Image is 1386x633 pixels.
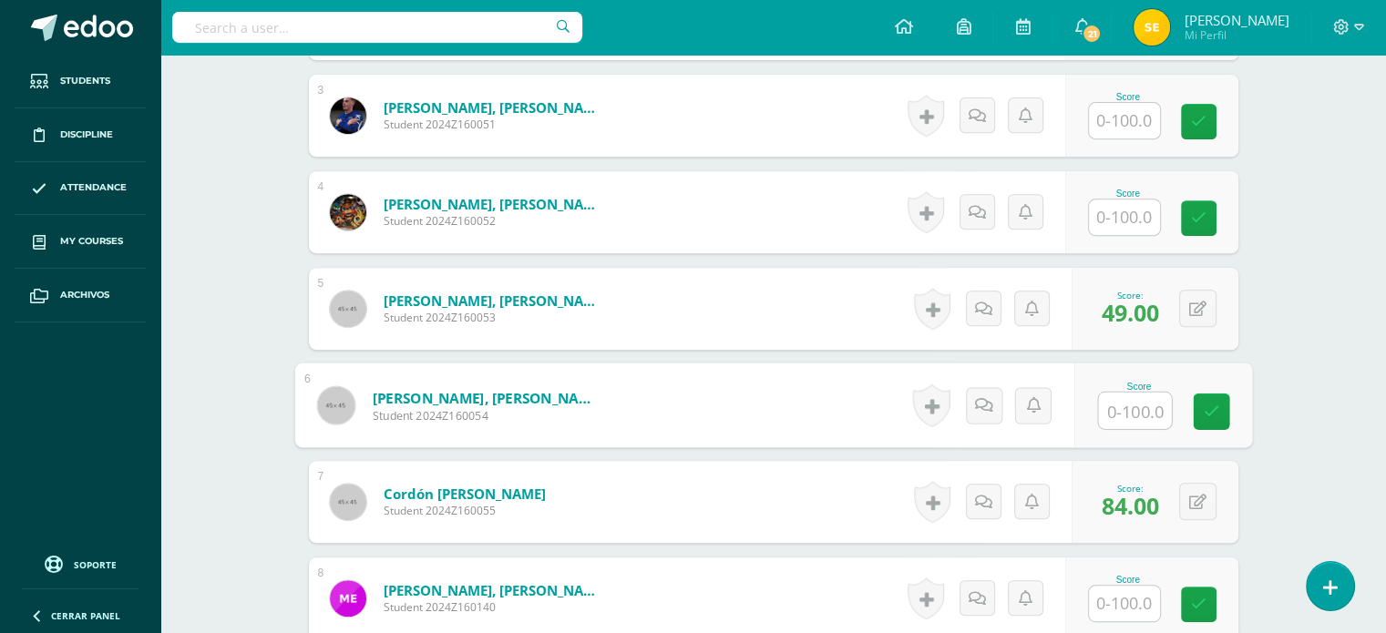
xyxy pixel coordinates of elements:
[1102,297,1159,328] span: 49.00
[15,162,146,216] a: Attendance
[1102,490,1159,521] span: 84.00
[172,12,582,43] input: Search a user…
[51,609,120,622] span: Cerrar panel
[330,291,366,327] img: 45x45
[60,128,113,142] span: Discipline
[384,98,602,117] a: [PERSON_NAME], [PERSON_NAME] Paolo [PERSON_NAME]
[1088,189,1168,199] div: Score
[1089,103,1160,138] input: 0-100.0
[22,551,139,576] a: Soporte
[1088,575,1168,585] div: Score
[15,269,146,322] a: Archivos
[384,291,602,310] a: [PERSON_NAME], [PERSON_NAME]
[60,74,110,88] span: Students
[1089,586,1160,621] input: 0-100.0
[1102,482,1159,495] div: Score:
[1089,199,1160,235] input: 0-100.0
[372,407,597,424] span: Student 2024Z160054
[1088,92,1168,102] div: Score
[1097,381,1180,391] div: Score
[317,386,354,424] img: 45x45
[1184,27,1288,43] span: Mi Perfil
[384,503,546,518] span: Student 2024Z160055
[384,599,602,615] span: Student 2024Z160140
[384,581,602,599] a: [PERSON_NAME], [PERSON_NAME]
[1082,24,1102,44] span: 21
[60,180,127,195] span: Attendance
[1134,9,1170,46] img: 4e9def19cc85b7c337b3cd984476dcf2.png
[330,97,366,134] img: 5f939560e9c365184a514f7e58428684.png
[74,558,117,571] span: Soporte
[15,215,146,269] a: My courses
[384,310,602,325] span: Student 2024Z160053
[330,580,366,617] img: 85c314a342fef160707342df1d3cf3ee.png
[60,288,109,302] span: Archivos
[60,234,123,249] span: My courses
[384,195,602,213] a: [PERSON_NAME], [PERSON_NAME]
[384,485,546,503] a: Cordón [PERSON_NAME]
[1102,289,1159,301] div: Score:
[15,55,146,108] a: Students
[384,117,602,132] span: Student 2024Z160051
[330,194,366,230] img: 0c5f5d061948b90881737cffa276875c.png
[15,108,146,162] a: Discipline
[1184,11,1288,29] span: [PERSON_NAME]
[330,484,366,520] img: 45x45
[384,213,602,229] span: Student 2024Z160052
[1098,393,1171,429] input: 0-100.0
[372,388,597,407] a: [PERSON_NAME], [PERSON_NAME]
